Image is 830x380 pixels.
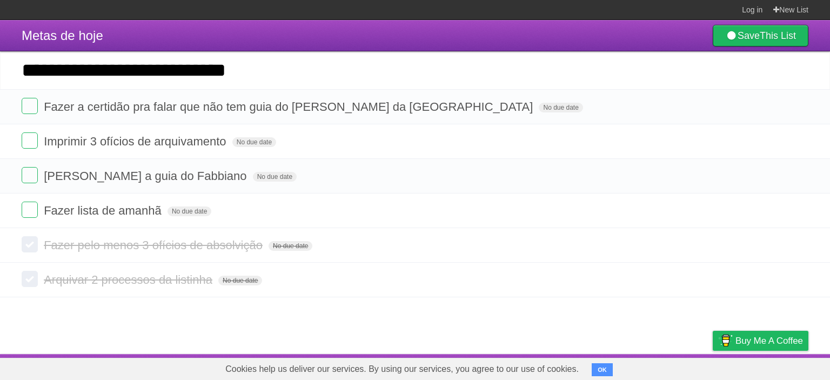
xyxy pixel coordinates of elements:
span: Fazer lista de amanhã [44,204,164,217]
label: Done [22,271,38,287]
span: Buy me a coffee [735,331,803,350]
span: No due date [218,276,262,285]
a: Suggest a feature [740,357,808,377]
img: Buy me a coffee [718,331,733,350]
span: No due date [253,172,297,182]
span: No due date [232,137,276,147]
button: OK [592,363,613,376]
label: Done [22,132,38,149]
span: Fazer a certidão pra falar que não tem guia do [PERSON_NAME] da [GEOGRAPHIC_DATA] [44,100,536,114]
a: SaveThis List [713,25,808,46]
span: Imprimir 3 ofícios de arquivamento [44,135,229,148]
span: [PERSON_NAME] a guia do Fabbiano [44,169,249,183]
span: No due date [168,206,211,216]
label: Done [22,202,38,218]
a: About [569,357,592,377]
b: This List [760,30,796,41]
span: Cookies help us deliver our services. By using our services, you agree to our use of cookies. [215,358,590,380]
a: Developers [605,357,648,377]
a: Terms [662,357,686,377]
label: Done [22,98,38,114]
a: Privacy [699,357,727,377]
span: No due date [269,241,312,251]
span: Arquivar 2 processos da listinha [44,273,215,286]
span: Metas de hoje [22,28,103,43]
label: Done [22,236,38,252]
span: No due date [539,103,583,112]
a: Buy me a coffee [713,331,808,351]
label: Done [22,167,38,183]
span: Fazer pelo menos 3 ofícios de absolvição [44,238,265,252]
